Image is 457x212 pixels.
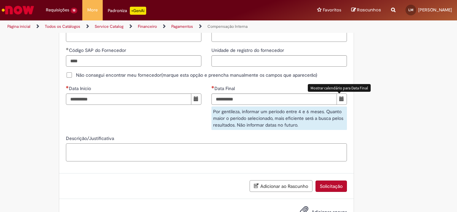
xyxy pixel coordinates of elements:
input: Código SAP do Fornecedor [66,55,201,67]
span: LM [408,8,414,12]
span: Necessários [211,86,214,88]
span: Rascunhos [357,7,381,13]
span: Data Final [214,85,236,91]
span: Requisições [46,7,69,13]
div: Por gentileza, informar um período entre 4 e 6 meses. Quanto maior o período selecionado, mais ef... [211,107,347,130]
a: Rascunhos [351,7,381,13]
ul: Trilhas de página [5,20,300,33]
p: +GenAi [130,7,146,15]
input: Data Final [211,93,337,105]
button: Mostrar calendário para Data Final [337,93,347,105]
span: Obrigatório Preenchido [66,48,69,50]
span: Unidade de registro do fornecedor [211,47,285,53]
input: Nome fornecedor [66,30,201,42]
input: CNPJ/CPF do fornecedor [211,30,347,42]
span: Necessários [66,86,69,88]
a: Todos os Catálogos [45,24,80,29]
span: 18 [71,8,77,13]
img: ServiceNow [1,3,35,17]
span: More [87,7,98,13]
a: Financeiro [138,24,157,29]
span: Data Inicio [69,85,92,91]
input: Data Inicio [66,93,191,105]
div: Padroniza [108,7,146,15]
span: Favoritos [323,7,341,13]
span: Descrição/Justificativa [66,135,115,141]
span: [PERSON_NAME] [418,7,452,13]
div: Mostrar calendário para Data Final [308,84,371,92]
a: Service Catalog [95,24,123,29]
button: Solicitação [315,181,347,192]
input: Unidade de registro do fornecedor [211,55,347,67]
a: Pagamentos [171,24,193,29]
textarea: Descrição/Justificativa [66,143,347,161]
span: Código SAP do Fornecedor [69,47,127,53]
button: Mostrar calendário para Data Inicio [191,93,201,105]
a: Página inicial [7,24,30,29]
span: Não consegui encontrar meu fornecedor(marque esta opção e preencha manualmente os campos que apar... [76,72,317,78]
a: Compensação Interna [207,24,248,29]
button: Adicionar ao Rascunho [250,180,312,192]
